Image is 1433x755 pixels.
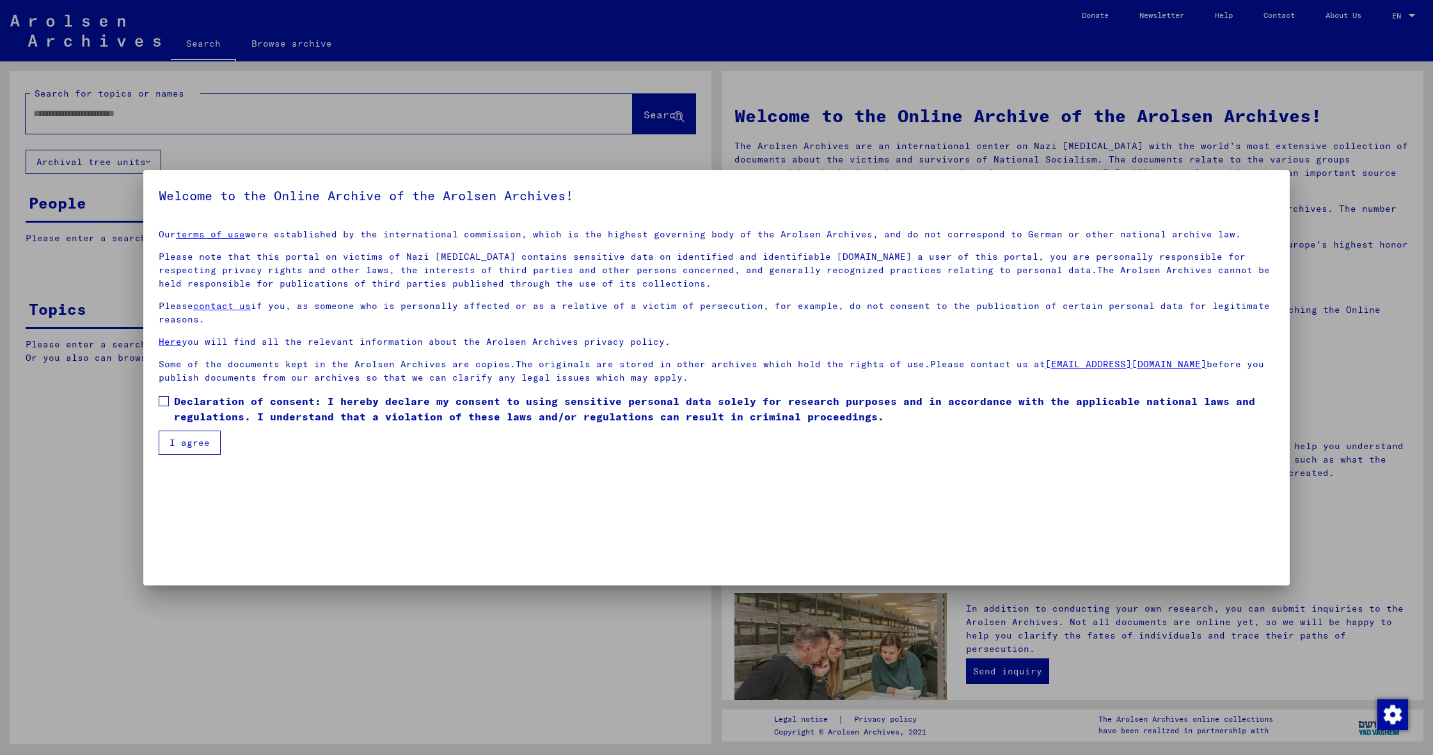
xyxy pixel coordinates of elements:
[159,186,1274,206] h5: Welcome to the Online Archive of the Arolsen Archives!
[159,431,221,455] button: I agree
[159,336,182,347] a: Here
[176,228,245,240] a: terms of use
[193,300,251,312] a: contact us
[174,393,1274,424] span: Declaration of consent: I hereby declare my consent to using sensitive personal data solely for r...
[159,335,1274,349] p: you will find all the relevant information about the Arolsen Archives privacy policy.
[1045,358,1207,370] a: [EMAIL_ADDRESS][DOMAIN_NAME]
[159,358,1274,385] p: Some of the documents kept in the Arolsen Archives are copies.The originals are stored in other a...
[1377,699,1408,730] img: Change consent
[159,299,1274,326] p: Please if you, as someone who is personally affected or as a relative of a victim of persecution,...
[159,228,1274,241] p: Our were established by the international commission, which is the highest governing body of the ...
[159,250,1274,290] p: Please note that this portal on victims of Nazi [MEDICAL_DATA] contains sensitive data on identif...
